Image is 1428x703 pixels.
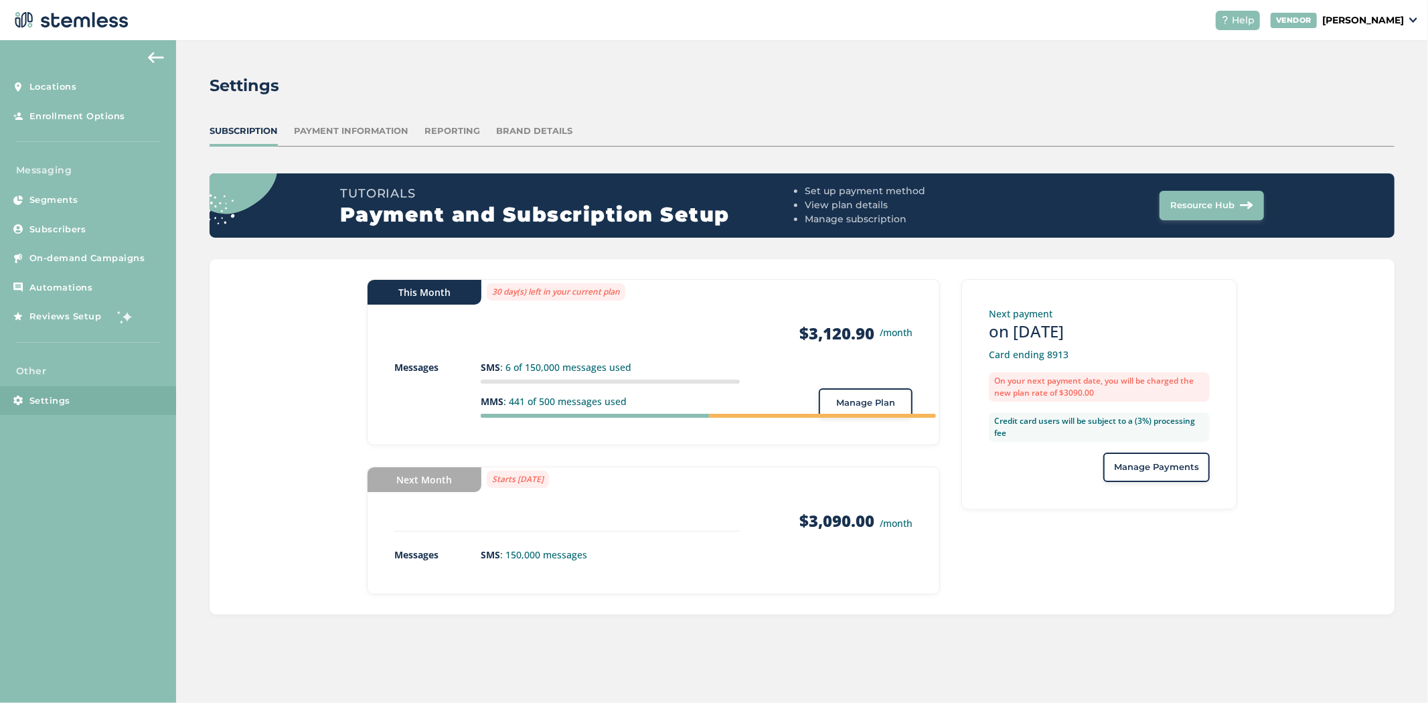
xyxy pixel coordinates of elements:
[1322,13,1404,27] p: [PERSON_NAME]
[481,548,740,562] p: : 150,000 messages
[805,184,1032,198] li: Set up payment method
[394,548,481,562] p: Messages
[1271,13,1317,28] div: VENDOR
[989,412,1210,442] label: Credit card users will be subject to a (3%) processing fee
[112,303,139,330] img: glitter-stars-b7820f95.gif
[805,212,1032,226] li: Manage subscription
[29,310,102,323] span: Reviews Setup
[189,128,277,224] img: circle_dots-9438f9e3.svg
[340,184,799,203] h3: Tutorials
[1361,639,1428,703] iframe: Chat Widget
[496,125,572,138] div: Brand Details
[1170,199,1235,212] span: Resource Hub
[880,325,913,339] small: /month
[989,321,1210,342] h3: on [DATE]
[368,280,481,305] div: This Month
[880,517,913,530] small: /month
[1409,17,1417,23] img: icon_down-arrow-small-66adaf34.svg
[368,467,481,492] div: Next Month
[1103,453,1210,482] button: Manage Payments
[805,198,1032,212] li: View plan details
[29,223,86,236] span: Subscribers
[1221,16,1229,24] img: icon-help-white-03924b79.svg
[487,283,625,301] label: 30 day(s) left in your current plan
[210,125,278,138] div: Subscription
[481,361,500,374] strong: SMS
[29,252,145,265] span: On-demand Campaigns
[799,510,874,532] strong: $3,090.00
[1160,191,1264,220] button: Resource Hub
[210,74,279,98] h2: Settings
[989,347,1210,362] p: Card ending 8913
[11,7,129,33] img: logo-dark-0685b13c.svg
[487,471,549,488] label: Starts [DATE]
[836,396,895,410] span: Manage Plan
[340,203,799,227] h2: Payment and Subscription Setup
[481,360,740,374] p: : 6 of 150,000 messages used
[29,394,70,408] span: Settings
[29,193,78,207] span: Segments
[29,110,125,123] span: Enrollment Options
[148,52,164,63] img: icon-arrow-back-accent-c549486e.svg
[29,80,77,94] span: Locations
[1114,461,1199,474] span: Manage Payments
[294,125,408,138] div: Payment Information
[481,394,740,408] p: : 441 of 500 messages used
[481,395,503,408] strong: MMS
[819,388,913,418] button: Manage Plan
[989,307,1210,321] p: Next payment
[1232,13,1255,27] span: Help
[799,323,874,344] strong: $3,120.90
[989,372,1210,402] label: On your next payment date, you will be charged the new plan rate of $3090.00
[394,360,481,374] p: Messages
[29,281,93,295] span: Automations
[424,125,480,138] div: Reporting
[481,548,500,561] strong: SMS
